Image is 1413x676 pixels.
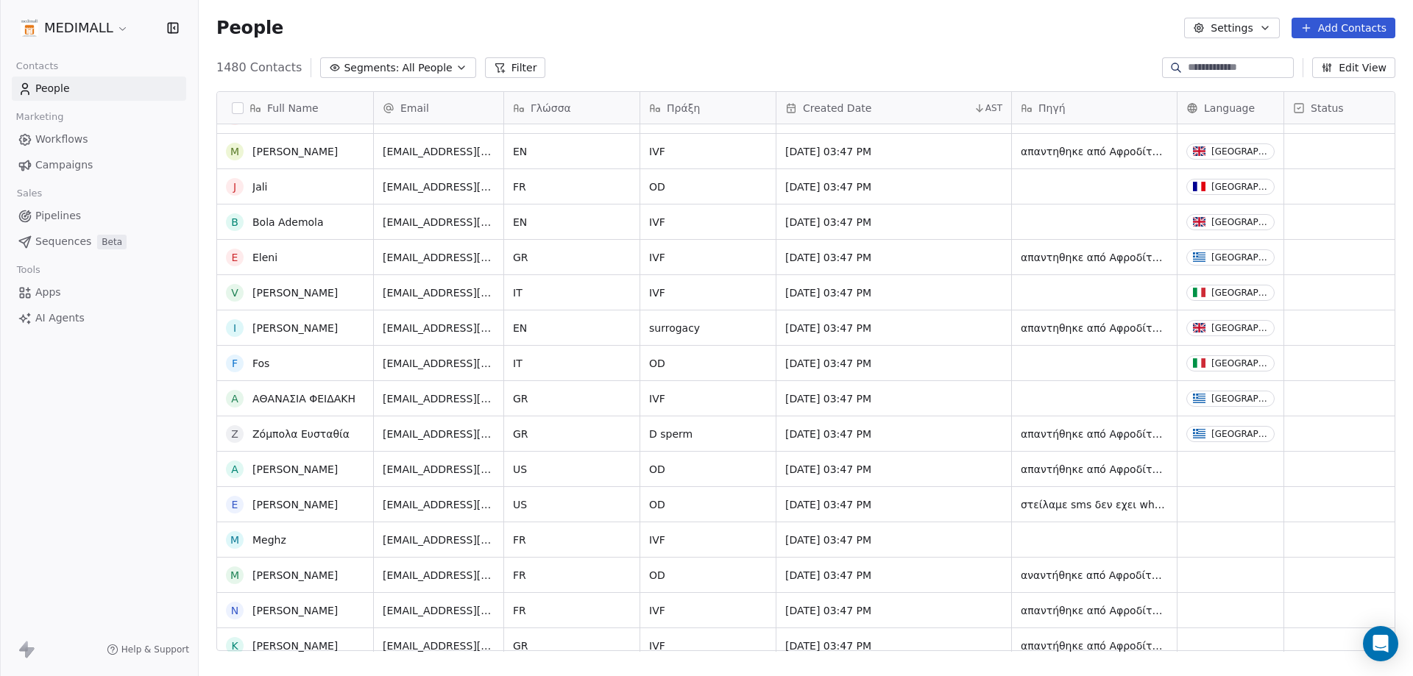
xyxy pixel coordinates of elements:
[513,638,528,653] span: GR
[12,280,186,305] a: Apps
[252,356,269,371] span: Fos
[383,497,495,512] span: [EMAIL_ADDRESS][DOMAIN_NAME]
[383,179,495,194] span: [EMAIL_ADDRESS][DOMAIN_NAME]
[1038,101,1066,115] span: Πηγή
[785,427,871,441] span: [DATE] 03:47 PM
[252,285,338,300] span: [PERSON_NAME]
[1312,57,1395,78] button: Edit View
[35,285,61,300] span: Apps
[217,92,373,124] div: Full Name
[785,144,871,159] span: [DATE] 03:47 PM
[513,285,523,300] span: IT
[649,391,665,406] span: IVF
[785,215,871,230] span: [DATE] 03:47 PM
[216,17,283,39] span: People
[513,250,528,265] span: GR
[649,462,665,477] span: OD
[226,249,244,266] span: E
[1021,568,1168,583] span: αναντήθηκε από Αφροδίτη κατ΄επανάληψη
[252,391,355,406] span: ΑΘΑΝΑΣΙΑ ΦΕΙΔΑΚΗ
[513,427,528,441] span: GR
[513,215,527,230] span: EN
[1204,101,1255,115] span: Language
[252,144,338,159] span: [PERSON_NAME]
[383,533,495,547] span: [EMAIL_ADDRESS][DOMAIN_NAME]
[640,92,776,124] div: Πράξη
[649,427,693,441] span: D sperm
[252,533,286,547] span: Meghz
[383,144,495,159] span: [EMAIL_ADDRESS][DOMAIN_NAME]
[121,644,189,655] span: Help & Support
[1021,462,1168,477] span: απαντήθηκε από Αφροδίτη [DATE]
[18,15,132,40] button: MEDIMALL
[35,157,93,173] span: Campaigns
[252,568,338,583] span: [PERSON_NAME]
[513,144,527,159] span: EN
[252,462,338,477] span: [PERSON_NAME]
[35,208,81,224] span: Pipelines
[513,568,526,583] span: FR
[1177,92,1283,124] div: Language
[226,460,244,478] span: A
[383,603,495,618] span: [EMAIL_ADDRESS][DOMAIN_NAME]
[1021,638,1168,653] span: απαντήθηκε από Αφροδίτη [DATE]
[1184,18,1279,38] button: Settings
[226,425,244,443] span: Ζ
[35,132,88,147] span: Workflows
[1292,18,1395,38] button: Add Contacts
[649,285,665,300] span: IVF
[485,57,546,78] button: Filter
[226,531,244,549] span: M
[226,637,244,655] span: Κ
[383,215,495,230] span: [EMAIL_ADDRESS][DOMAIN_NAME]
[513,356,523,371] span: IT
[649,356,665,371] span: OD
[785,533,871,547] span: [DATE] 03:47 PM
[97,235,127,249] span: Beta
[267,101,319,115] span: Full Name
[513,462,527,477] span: US
[649,321,700,335] span: surrogacy
[513,533,526,547] span: FR
[513,603,526,618] span: FR
[785,391,871,406] span: [DATE] 03:47 PM
[649,533,665,547] span: IVF
[400,101,429,115] span: Email
[1021,250,1168,265] span: απαντηθηκε από Αφροδίτη [DATE] έστειλε προσφορά
[513,391,528,406] span: GR
[226,566,244,584] span: M
[785,497,871,512] span: [DATE] 03:47 PM
[10,182,49,204] span: Sales
[383,391,495,406] span: [EMAIL_ADDRESS][DOMAIN_NAME]
[344,60,399,76] span: Segments:
[35,310,85,326] span: AI Agents
[1284,92,1402,124] div: Status
[504,92,640,124] div: Γλώσσα
[785,250,871,265] span: [DATE] 03:47 PM
[785,321,871,335] span: [DATE] 03:47 PM
[12,127,186,152] a: Workflows
[226,319,244,337] span: I
[383,285,495,300] span: [EMAIL_ADDRESS][DOMAIN_NAME]
[785,285,871,300] span: [DATE] 03:47 PM
[649,568,665,583] span: OD
[383,568,495,583] span: [EMAIL_ADDRESS][DOMAIN_NAME]
[649,497,665,512] span: OD
[1021,321,1168,335] span: απαντηθηκε από Αφροδίτη [DATE] έστειλε προσφορά
[1021,144,1168,159] span: απαντηθηκε από Αφροδίτη [DATE]
[252,603,338,618] span: [PERSON_NAME]
[383,250,495,265] span: [EMAIL_ADDRESS][DOMAIN_NAME]
[776,92,1011,124] div: Created DateAST
[513,321,527,335] span: EN
[785,638,871,653] span: [DATE] 03:47 PM
[1021,603,1168,618] span: απαντήθηκε από Αφροδίτη [DATE] / έστειλε προσφορές [DATE]
[252,497,338,512] span: [PERSON_NAME]
[1021,427,1168,441] span: απαντήθηκε από Αφροδίτη [DATE]
[35,234,91,249] span: Sequences
[785,179,871,194] span: [DATE] 03:47 PM
[12,77,186,101] a: People
[226,496,244,513] span: E
[383,356,495,371] span: [EMAIL_ADDRESS][DOMAIN_NAME]
[12,153,186,177] a: Campaigns
[374,92,503,124] div: Email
